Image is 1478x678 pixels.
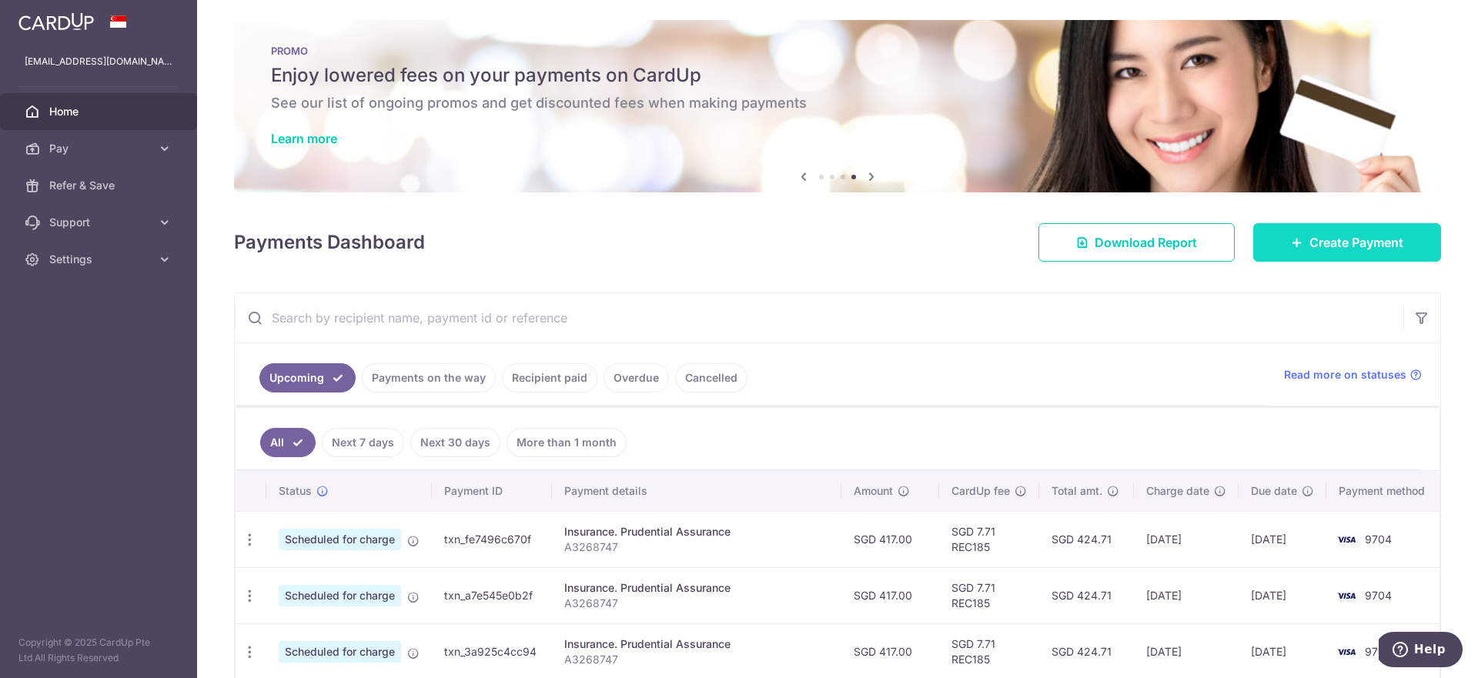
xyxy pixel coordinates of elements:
span: Pay [49,141,151,156]
a: Cancelled [675,363,747,392]
span: Scheduled for charge [279,585,401,606]
span: Settings [49,252,151,267]
th: Payment method [1326,471,1443,511]
a: All [260,428,316,457]
span: Support [49,215,151,230]
span: Amount [854,483,893,499]
a: Overdue [604,363,669,392]
img: Bank Card [1331,643,1362,661]
a: More than 1 month [507,428,627,457]
td: SGD 7.71 REC185 [939,567,1039,623]
span: Status [279,483,312,499]
span: Refer & Save [49,178,151,193]
td: SGD 417.00 [841,511,939,567]
td: [DATE] [1134,511,1239,567]
input: Search by recipient name, payment id or reference [235,293,1403,342]
td: SGD 7.71 REC185 [939,511,1039,567]
h4: Payments Dashboard [234,229,425,256]
td: [DATE] [1239,567,1326,623]
p: [EMAIL_ADDRESS][DOMAIN_NAME] [25,54,172,69]
span: Scheduled for charge [279,641,401,663]
h6: See our list of ongoing promos and get discounted fees when making payments [271,94,1404,112]
span: Charge date [1146,483,1209,499]
h5: Enjoy lowered fees on your payments on CardUp [271,63,1404,88]
p: A3268747 [564,652,829,667]
p: PROMO [271,45,1404,57]
a: Payments on the way [362,363,496,392]
img: Bank Card [1331,530,1362,549]
img: Bank Card [1331,586,1362,605]
p: A3268747 [564,539,829,555]
span: Read more on statuses [1284,367,1406,382]
p: A3268747 [564,596,829,611]
td: SGD 424.71 [1039,567,1134,623]
span: 9704 [1365,589,1392,602]
th: Payment details [552,471,841,511]
a: Create Payment [1253,223,1441,262]
td: txn_fe7496c670f [432,511,552,567]
span: 9704 [1365,645,1392,658]
span: Home [49,104,151,119]
a: Read more on statuses [1284,367,1422,382]
div: Insurance. Prudential Assurance [564,524,829,539]
span: Download Report [1095,233,1197,252]
td: SGD 424.71 [1039,511,1134,567]
span: Total amt. [1052,483,1102,499]
span: CardUp fee [951,483,1010,499]
span: 9704 [1365,533,1392,546]
a: Recipient paid [502,363,597,392]
span: Scheduled for charge [279,529,401,550]
iframe: Opens a widget where you can find more information [1379,632,1463,670]
img: Latest Promos banner [234,20,1441,192]
td: [DATE] [1239,511,1326,567]
td: [DATE] [1134,567,1239,623]
img: CardUp [18,12,94,31]
a: Next 7 days [322,428,404,457]
span: Due date [1251,483,1297,499]
div: Insurance. Prudential Assurance [564,636,829,652]
td: SGD 417.00 [841,567,939,623]
span: Create Payment [1309,233,1403,252]
th: Payment ID [432,471,552,511]
a: Learn more [271,131,337,146]
td: txn_a7e545e0b2f [432,567,552,623]
a: Download Report [1038,223,1235,262]
a: Next 30 days [410,428,500,457]
a: Upcoming [259,363,356,392]
div: Insurance. Prudential Assurance [564,580,829,596]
